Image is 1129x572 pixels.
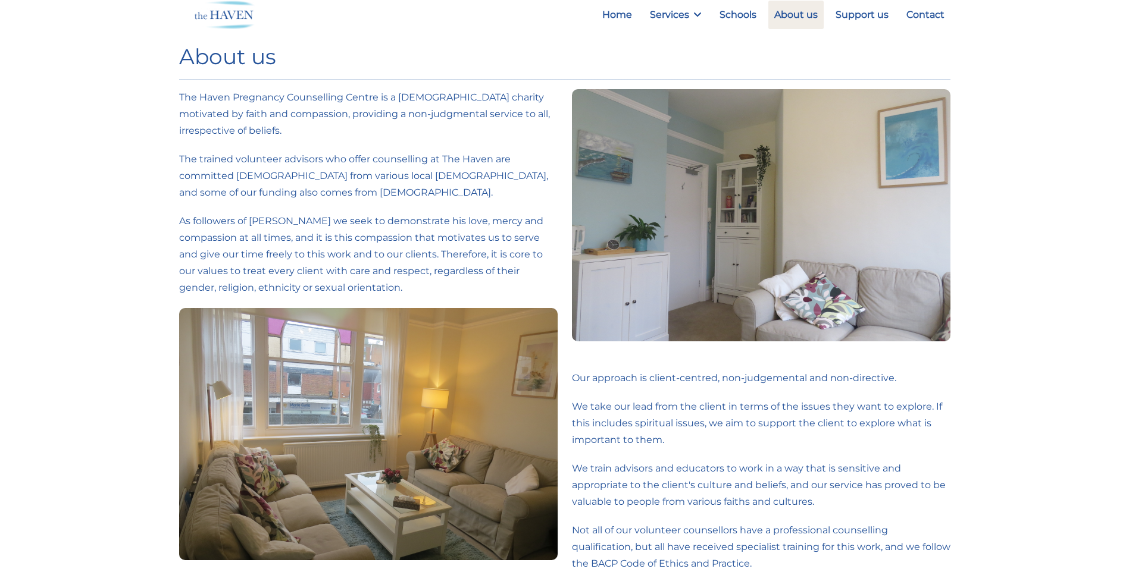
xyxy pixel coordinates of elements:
[179,89,558,139] p: The Haven Pregnancy Counselling Centre is a [DEMOGRAPHIC_DATA] charity motivated by faith and com...
[830,1,895,29] a: Support us
[714,1,762,29] a: Schools
[572,522,950,572] p: Not all of our volunteer counsellors have a professional counselling qualification, but all have ...
[572,370,950,386] p: Our approach is client-centred, non-judgemental and non-directive.
[900,1,950,29] a: Contact
[572,398,950,448] p: We take our lead from the client in terms of the issues they want to explore. If this includes sp...
[768,1,824,29] a: About us
[179,44,950,70] h1: About us
[644,1,708,29] a: Services
[572,460,950,510] p: We train advisors and educators to work in a way that is sensitive and appropriate to the client'...
[179,308,558,560] img: The Haven's counselling room
[596,1,638,29] a: Home
[179,151,558,201] p: The trained volunteer advisors who offer counselling at The Haven are committed [DEMOGRAPHIC_DATA...
[572,89,950,341] img: The Haven's counselling room from another angle
[179,213,558,296] p: As followers of [PERSON_NAME] we seek to demonstrate his love, mercy and compassion at all times,...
